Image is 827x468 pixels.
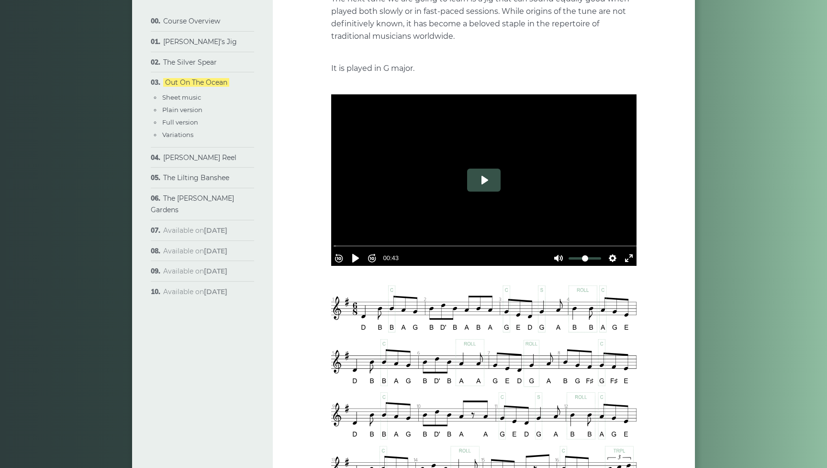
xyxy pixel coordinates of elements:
p: It is played in G major. [331,62,637,75]
strong: [DATE] [204,287,227,296]
a: Variations [162,131,193,138]
strong: [DATE] [204,247,227,255]
a: Sheet music [162,93,201,101]
strong: [DATE] [204,267,227,275]
strong: [DATE] [204,226,227,235]
a: The Silver Spear [163,58,217,67]
span: Available on [163,267,227,275]
a: Plain version [162,106,202,114]
span: Available on [163,226,227,235]
a: Out On The Ocean [163,78,229,87]
a: [PERSON_NAME] Reel [163,153,236,162]
span: Available on [163,287,227,296]
a: Course Overview [163,17,220,25]
a: The Lilting Banshee [163,173,229,182]
a: [PERSON_NAME]’s Jig [163,37,237,46]
a: Full version [162,118,198,126]
span: Available on [163,247,227,255]
a: The [PERSON_NAME] Gardens [151,194,234,214]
